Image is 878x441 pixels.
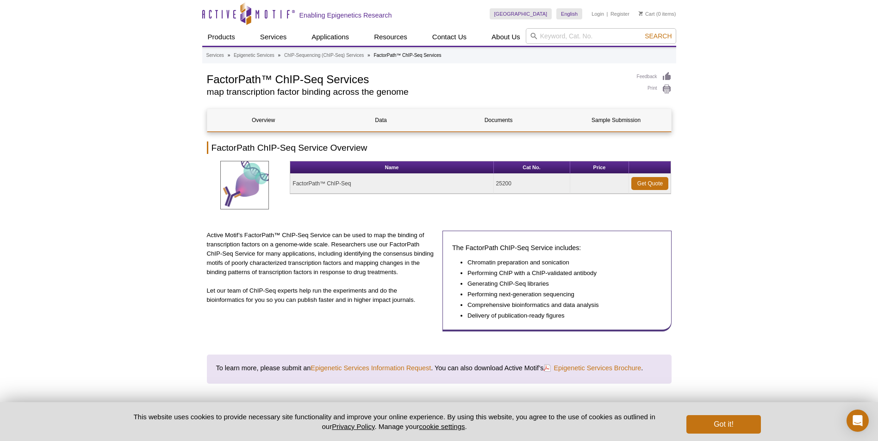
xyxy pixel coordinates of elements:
a: Overview [207,109,320,131]
li: Comprehensive bioinformatics and data analysis [467,300,653,310]
a: English [556,8,582,19]
a: Services [255,28,293,46]
h3: The FactorPath ChIP-Seq Service includes: [452,242,662,253]
a: [GEOGRAPHIC_DATA] [490,8,552,19]
span: Search [645,32,672,40]
li: Performing ChIP with a ChIP-validated antibody [467,269,653,278]
h2: FactorPath ChIP-Seq Service Overview [207,141,672,154]
a: Epigenetic Services Information Request [311,364,431,372]
li: FactorPath™ ChIP-Seq Services [374,53,441,58]
a: Privacy Policy [332,423,374,430]
input: Keyword, Cat. No. [526,28,676,44]
p: Active Motif’s FactorPath™ ChIP-Seq Service can be used to map the binding of transcription facto... [207,231,436,277]
a: Epigenetic Services [234,51,274,60]
li: Chromatin preparation and sonication [467,258,653,267]
li: » [367,53,370,58]
h2: Enabling Epigenetics Research [299,11,392,19]
li: Performing next-generation sequencing [467,290,653,299]
h2: map transcription factor binding across the genome [207,88,628,96]
th: Name [290,161,493,174]
a: Products [202,28,241,46]
p: This website uses cookies to provide necessary site functionality and improve your online experie... [118,412,672,431]
th: Price [570,161,629,174]
td: 25200 [494,174,570,194]
li: (0 items) [639,8,676,19]
a: Get Quote [631,177,668,190]
a: Services [206,51,224,60]
a: ChIP-Sequencing (ChIP-Seq) Services [284,51,364,60]
a: Contact Us [427,28,472,46]
a: Data [325,109,437,131]
button: cookie settings [419,423,465,430]
div: Open Intercom Messenger [847,410,869,432]
h1: FactorPath™ ChIP-Seq Services [207,72,628,86]
a: Cart [639,11,655,17]
li: Generating ChIP-Seq libraries [467,279,653,288]
img: Your Cart [639,11,643,16]
button: Search [642,32,674,40]
a: Applications [306,28,355,46]
button: Got it! [686,415,760,434]
li: | [607,8,608,19]
h4: To learn more, please submit an . You can also download Active Motif’s . [216,364,662,372]
li: » [228,53,230,58]
a: Epigenetic Services Brochure [543,363,641,373]
td: FactorPath™ ChIP-Seq [290,174,493,194]
li: Delivery of publication-ready figures [467,311,653,320]
a: Sample Submission [560,109,673,131]
a: Resources [368,28,413,46]
p: Let our team of ChIP-Seq experts help run the experiments and do the bioinformatics for you so yo... [207,286,436,305]
th: Cat No. [494,161,570,174]
a: Print [637,84,672,94]
li: » [278,53,281,58]
a: Documents [442,109,555,131]
a: Register [610,11,629,17]
img: Transcription Factors [220,161,269,209]
a: Login [592,11,604,17]
a: About Us [486,28,526,46]
a: Feedback [637,72,672,82]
